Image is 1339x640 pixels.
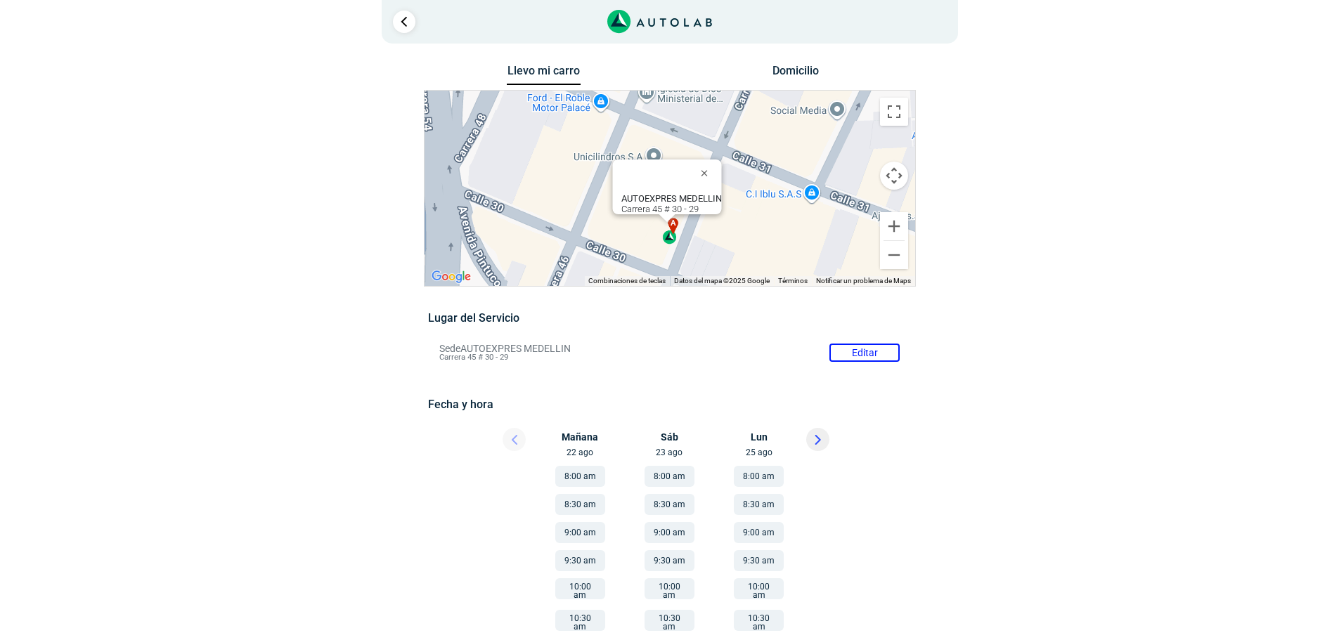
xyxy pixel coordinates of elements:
[880,98,908,126] button: Cambiar a la vista en pantalla completa
[734,550,784,571] button: 9:30 am
[880,212,908,240] button: Ampliar
[778,277,808,285] a: Términos (se abre en una nueva pestaña)
[758,64,832,84] button: Domicilio
[690,156,724,190] button: Cerrar
[645,578,694,599] button: 10:00 am
[555,550,605,571] button: 9:30 am
[734,466,784,487] button: 8:00 am
[428,311,911,325] h5: Lugar del Servicio
[507,64,581,86] button: Llevo mi carro
[734,578,784,599] button: 10:00 am
[880,162,908,190] button: Controles de visualización del mapa
[734,522,784,543] button: 9:00 am
[428,268,474,286] a: Abre esta zona en Google Maps (se abre en una nueva ventana)
[645,610,694,631] button: 10:30 am
[607,14,712,27] a: Link al sitio de autolab
[428,268,474,286] img: Google
[588,276,666,286] button: Combinaciones de teclas
[645,550,694,571] button: 9:30 am
[734,610,784,631] button: 10:30 am
[428,398,911,411] h5: Fecha y hora
[734,494,784,515] button: 8:30 am
[555,578,605,599] button: 10:00 am
[555,494,605,515] button: 8:30 am
[555,610,605,631] button: 10:30 am
[645,494,694,515] button: 8:30 am
[674,277,770,285] span: Datos del mapa ©2025 Google
[393,11,415,33] a: Ir al paso anterior
[645,466,694,487] button: 8:00 am
[621,193,721,204] b: AUTOEXPRES MEDELLIN
[880,241,908,269] button: Reducir
[555,466,605,487] button: 8:00 am
[645,522,694,543] button: 9:00 am
[621,193,721,214] div: Carrera 45 # 30 - 29
[816,277,911,285] a: Notificar un problema de Maps
[670,218,675,230] span: a
[555,522,605,543] button: 9:00 am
